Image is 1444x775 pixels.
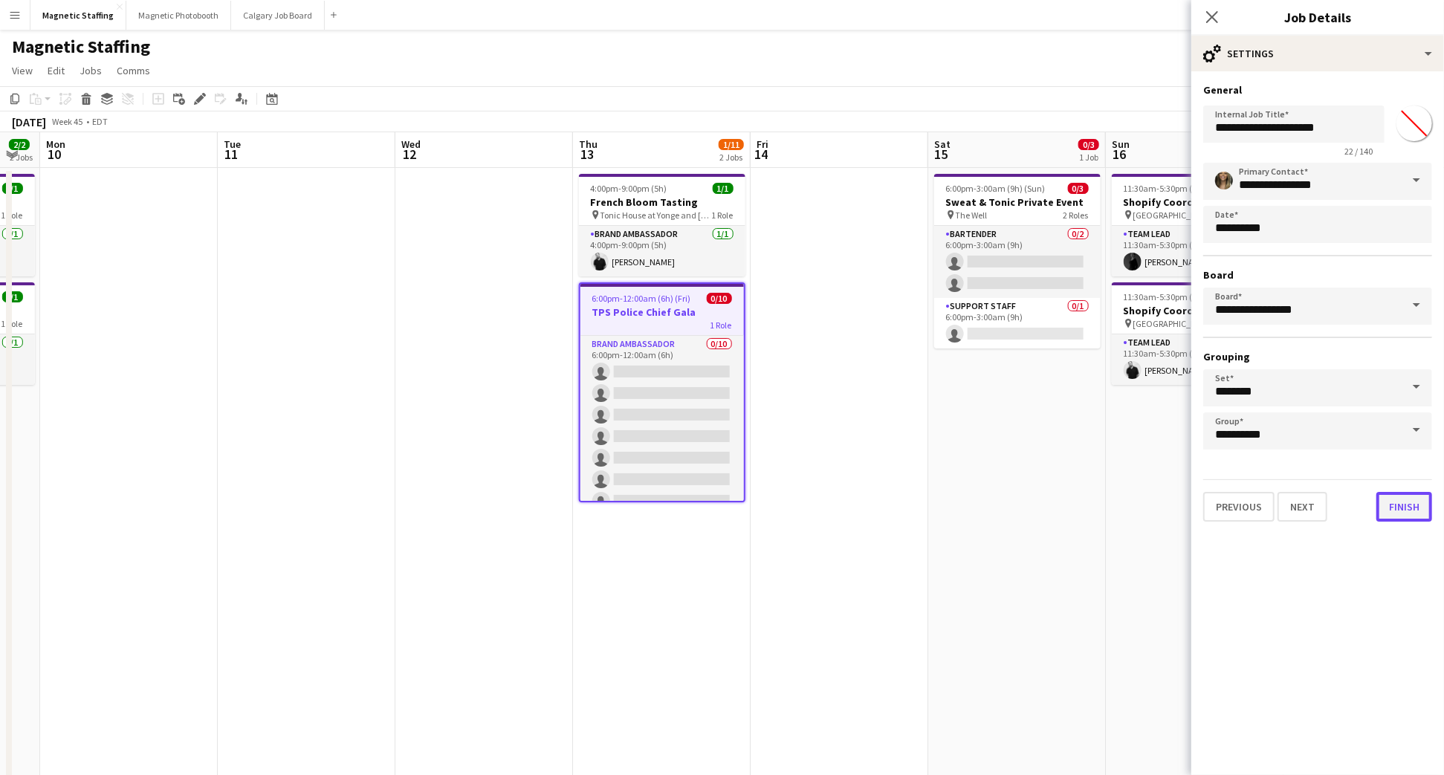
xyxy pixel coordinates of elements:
[12,36,150,58] h1: Magnetic Staffing
[224,137,241,151] span: Tue
[1110,146,1130,163] span: 16
[399,146,421,163] span: 12
[1112,334,1278,385] app-card-role: Team Lead1/111:30am-5:30pm (6h)[PERSON_NAME]
[2,291,23,302] span: 1/1
[1333,146,1385,157] span: 22 / 140
[111,61,156,80] a: Comms
[9,139,30,150] span: 2/2
[1112,195,1278,209] h3: Shopify Coordinator
[934,174,1101,348] app-job-card: 6:00pm-3:00am (9h) (Sun)0/3Sweat & Tonic Private Event The Well2 RolesBartender0/26:00pm-3:00am (...
[1133,318,1215,329] span: [GEOGRAPHIC_DATA]
[1376,492,1432,522] button: Finish
[577,146,598,163] span: 13
[12,64,33,77] span: View
[580,305,744,319] h3: TPS Police Chief Gala
[956,210,988,221] span: The Well
[934,137,951,151] span: Sat
[1203,268,1432,282] h3: Board
[754,146,768,163] span: 14
[946,183,1046,194] span: 6:00pm-3:00am (9h) (Sun)
[1063,210,1089,221] span: 2 Roles
[1078,139,1099,150] span: 0/3
[42,61,71,80] a: Edit
[710,320,732,331] span: 1 Role
[707,293,732,304] span: 0/10
[117,64,150,77] span: Comms
[1112,137,1130,151] span: Sun
[1133,210,1215,221] span: [GEOGRAPHIC_DATA]
[719,152,743,163] div: 2 Jobs
[592,293,691,304] span: 6:00pm-12:00am (6h) (Fri)
[579,226,745,276] app-card-role: Brand Ambassador1/14:00pm-9:00pm (5h)[PERSON_NAME]
[2,183,23,194] span: 1/1
[221,146,241,163] span: 11
[1203,83,1432,97] h3: General
[600,210,712,221] span: Tonic House at Yonge and [PERSON_NAME]
[1124,183,1205,194] span: 11:30am-5:30pm (6h)
[1278,492,1327,522] button: Next
[231,1,325,30] button: Calgary Job Board
[126,1,231,30] button: Magnetic Photobooth
[1112,304,1278,317] h3: Shopify Coordinator
[92,116,108,127] div: EDT
[580,336,744,580] app-card-role: Brand Ambassador0/106:00pm-12:00am (6h)
[713,183,734,194] span: 1/1
[49,116,86,127] span: Week 45
[1079,152,1098,163] div: 1 Job
[591,183,667,194] span: 4:00pm-9:00pm (5h)
[1,318,23,329] span: 1 Role
[1203,350,1432,363] h3: Grouping
[48,64,65,77] span: Edit
[1112,226,1278,276] app-card-role: Team Lead1/111:30am-5:30pm (6h)[PERSON_NAME]
[10,152,33,163] div: 2 Jobs
[1191,36,1444,71] div: Settings
[1191,7,1444,27] h3: Job Details
[934,195,1101,209] h3: Sweat & Tonic Private Event
[712,210,734,221] span: 1 Role
[80,64,102,77] span: Jobs
[719,139,744,150] span: 1/11
[44,146,65,163] span: 10
[579,174,745,276] app-job-card: 4:00pm-9:00pm (5h)1/1French Bloom Tasting Tonic House at Yonge and [PERSON_NAME]1 RoleBrand Ambas...
[46,137,65,151] span: Mon
[30,1,126,30] button: Magnetic Staffing
[12,114,46,129] div: [DATE]
[579,282,745,502] app-job-card: 6:00pm-12:00am (6h) (Fri)0/10TPS Police Chief Gala1 RoleBrand Ambassador0/106:00pm-12:00am (6h)
[6,61,39,80] a: View
[934,226,1101,298] app-card-role: Bartender0/26:00pm-3:00am (9h)
[757,137,768,151] span: Fri
[1112,174,1278,276] app-job-card: 11:30am-5:30pm (6h)1/1Shopify Coordinator [GEOGRAPHIC_DATA]1 RoleTeam Lead1/111:30am-5:30pm (6h)[...
[401,137,421,151] span: Wed
[1124,291,1205,302] span: 11:30am-5:30pm (6h)
[74,61,108,80] a: Jobs
[1203,492,1275,522] button: Previous
[1,210,23,221] span: 1 Role
[932,146,951,163] span: 15
[934,298,1101,348] app-card-role: Support Staff0/16:00pm-3:00am (9h)
[579,195,745,209] h3: French Bloom Tasting
[579,137,598,151] span: Thu
[1112,282,1278,385] app-job-card: 11:30am-5:30pm (6h)1/1Shopify Coordinator [GEOGRAPHIC_DATA]1 RoleTeam Lead1/111:30am-5:30pm (6h)[...
[1068,183,1089,194] span: 0/3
